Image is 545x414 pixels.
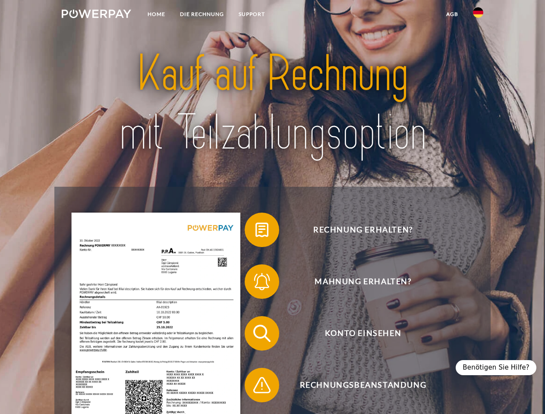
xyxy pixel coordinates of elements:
img: qb_search.svg [251,323,273,344]
a: DIE RECHNUNG [173,6,231,22]
img: title-powerpay_de.svg [82,41,463,165]
span: Mahnung erhalten? [257,264,469,299]
img: qb_warning.svg [251,374,273,396]
img: logo-powerpay-white.svg [62,9,131,18]
img: qb_bill.svg [251,219,273,241]
a: agb [439,6,466,22]
button: Mahnung erhalten? [245,264,469,299]
button: Rechnung erhalten? [245,213,469,247]
span: Rechnung erhalten? [257,213,469,247]
img: qb_bell.svg [251,271,273,292]
button: Rechnungsbeanstandung [245,368,469,402]
button: Konto einsehen [245,316,469,351]
img: de [473,7,483,18]
span: Konto einsehen [257,316,469,351]
a: Home [140,6,173,22]
span: Rechnungsbeanstandung [257,368,469,402]
div: Benötigen Sie Hilfe? [456,360,536,375]
a: SUPPORT [231,6,272,22]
